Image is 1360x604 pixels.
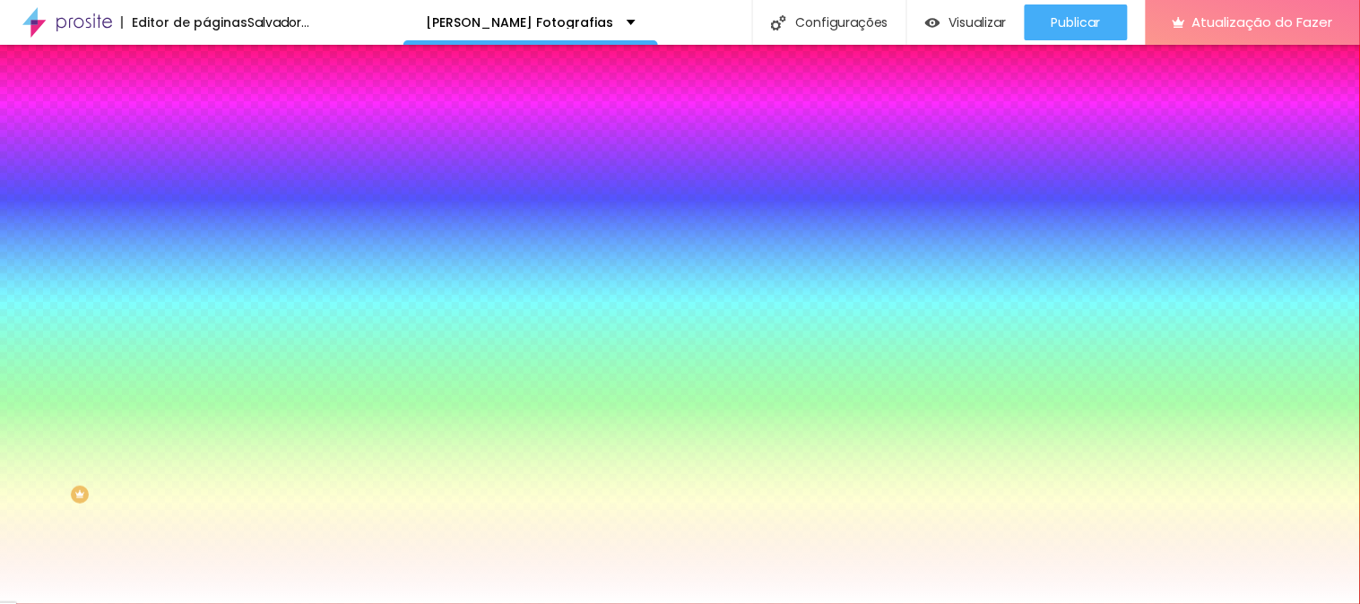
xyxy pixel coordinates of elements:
img: view-1.svg [925,15,940,30]
font: [PERSON_NAME] Fotografias [426,13,613,31]
font: Editor de páginas [132,13,247,31]
button: Visualizar [907,4,1025,40]
font: Salvador... [247,13,309,31]
font: Publicar [1052,13,1101,31]
img: Ícone [771,15,786,30]
font: Atualização do Fazer [1192,13,1333,31]
font: Visualizar [949,13,1007,31]
button: Publicar [1025,4,1128,40]
font: Configurações [795,13,888,31]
